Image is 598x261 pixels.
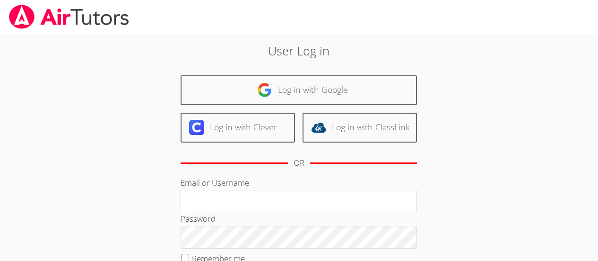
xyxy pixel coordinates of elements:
[138,42,460,60] h2: User Log in
[181,177,249,188] label: Email or Username
[181,75,417,105] a: Log in with Google
[294,156,304,170] div: OR
[181,213,216,224] label: Password
[311,120,326,135] img: classlink-logo-d6bb404cc1216ec64c9a2012d9dc4662098be43eaf13dc465df04b49fa7ab582.svg
[257,82,272,98] img: google-logo-50288ca7cdecda66e5e0955fdab243c47b7ad437acaf1139b6f446037453330a.svg
[181,113,295,143] a: Log in with Clever
[189,120,204,135] img: clever-logo-6eab21bc6e7a338710f1a6ff85c0baf02591cd810cc4098c63d3a4b26e2feb20.svg
[8,5,130,29] img: airtutors_banner-c4298cdbf04f3fff15de1276eac7730deb9818008684d7c2e4769d2f7ddbe033.png
[303,113,417,143] a: Log in with ClassLink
